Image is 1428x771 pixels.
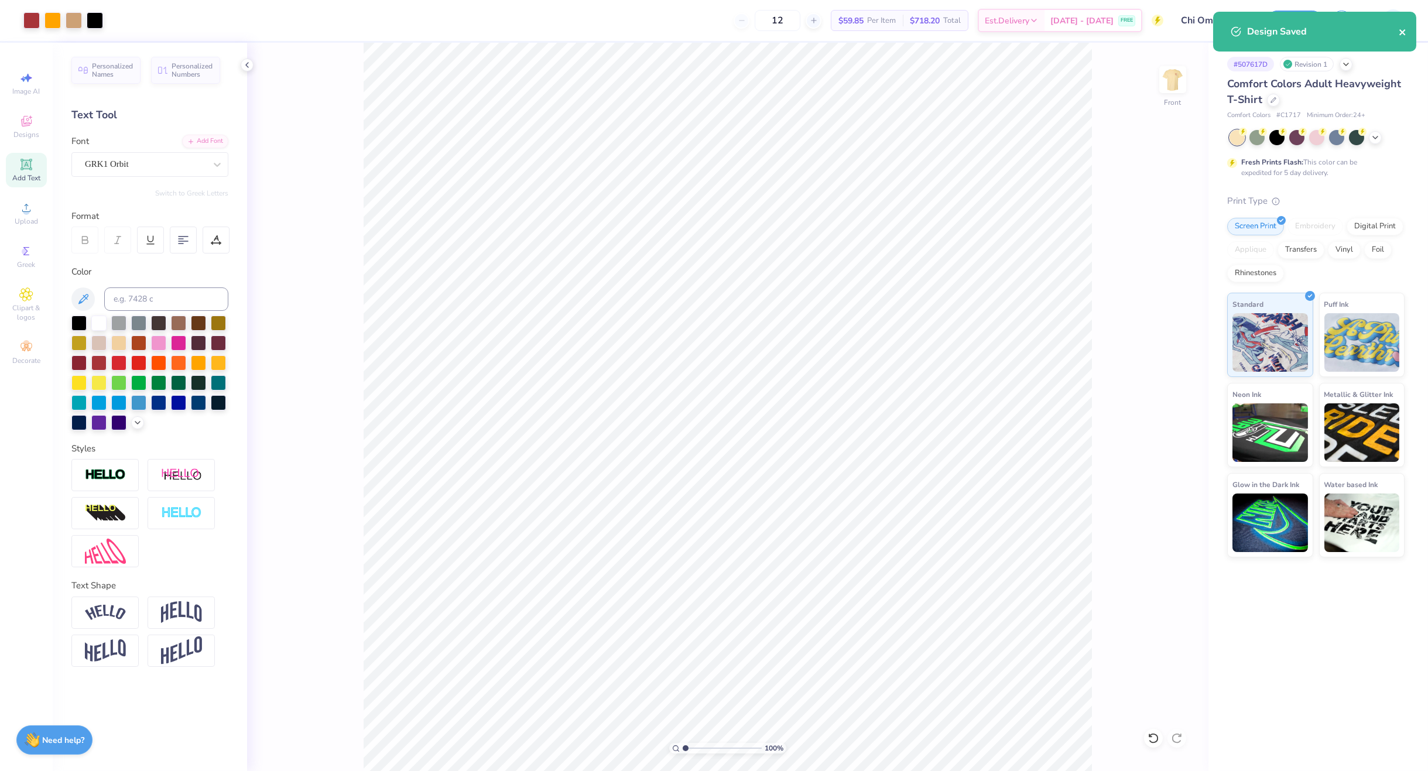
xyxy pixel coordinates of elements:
[1324,494,1400,552] img: Water based Ink
[1241,157,1303,167] strong: Fresh Prints Flash:
[1227,77,1401,107] span: Comfort Colors Adult Heavyweight T-Shirt
[172,62,213,78] span: Personalized Numbers
[1241,157,1385,178] div: This color can be expedited for 5 day delivery.
[1307,111,1365,121] span: Minimum Order: 24 +
[1227,57,1274,71] div: # 507617D
[1232,298,1263,310] span: Standard
[1232,313,1308,372] img: Standard
[1364,241,1392,259] div: Foil
[755,10,800,31] input: – –
[155,189,228,198] button: Switch to Greek Letters
[985,15,1029,27] span: Est. Delivery
[1232,388,1261,400] span: Neon Ink
[1276,111,1301,121] span: # C1717
[1227,218,1284,235] div: Screen Print
[1165,97,1182,108] div: Front
[1172,9,1258,32] input: Untitled Design
[1161,68,1184,91] img: Front
[161,468,202,482] img: Shadow
[85,639,126,662] img: Flag
[92,62,133,78] span: Personalized Names
[18,260,36,269] span: Greek
[1232,478,1299,491] span: Glow in the Dark Ink
[13,130,39,139] span: Designs
[161,506,202,520] img: Negative Space
[43,735,85,746] strong: Need help?
[71,135,89,148] label: Font
[1227,265,1284,282] div: Rhinestones
[1324,298,1349,310] span: Puff Ink
[71,210,230,223] div: Format
[1232,403,1308,462] img: Neon Ink
[13,87,40,96] span: Image AI
[85,504,126,523] img: 3d Illusion
[182,135,228,148] div: Add Font
[910,15,940,27] span: $718.20
[1227,111,1271,121] span: Comfort Colors
[71,442,228,455] div: Styles
[161,601,202,623] img: Arch
[161,636,202,665] img: Rise
[867,15,896,27] span: Per Item
[1280,57,1334,71] div: Revision 1
[71,107,228,123] div: Text Tool
[12,356,40,365] span: Decorate
[1399,25,1407,39] button: close
[71,579,228,592] div: Text Shape
[1328,241,1361,259] div: Vinyl
[1347,218,1403,235] div: Digital Print
[1227,194,1405,208] div: Print Type
[1324,478,1378,491] span: Water based Ink
[1324,388,1393,400] span: Metallic & Glitter Ink
[765,743,783,753] span: 100 %
[1324,403,1400,462] img: Metallic & Glitter Ink
[943,15,961,27] span: Total
[1324,313,1400,372] img: Puff Ink
[1287,218,1343,235] div: Embroidery
[838,15,864,27] span: $59.85
[1232,494,1308,552] img: Glow in the Dark Ink
[85,539,126,564] img: Free Distort
[1050,15,1114,27] span: [DATE] - [DATE]
[6,303,47,322] span: Clipart & logos
[1121,16,1133,25] span: FREE
[12,173,40,183] span: Add Text
[85,468,126,482] img: Stroke
[15,217,38,226] span: Upload
[104,287,228,311] input: e.g. 7428 c
[1227,241,1274,259] div: Applique
[1247,25,1399,39] div: Design Saved
[85,605,126,621] img: Arc
[1278,241,1324,259] div: Transfers
[71,265,228,279] div: Color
